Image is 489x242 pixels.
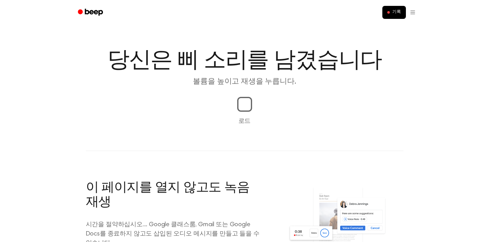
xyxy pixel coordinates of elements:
[73,6,109,19] a: 경고음
[410,6,416,19] button: 메뉴 열기
[7,117,482,126] p: 로드
[86,50,403,72] h1: 당신은 삐 소리를 남겼습니다
[382,6,406,19] button: 기록
[392,10,401,15] span: 기록
[86,181,263,210] h2: 이 페이지를 열지 않고도 녹음 재생
[126,77,364,87] p: 볼륨을 높이고 재생을 누릅니다.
